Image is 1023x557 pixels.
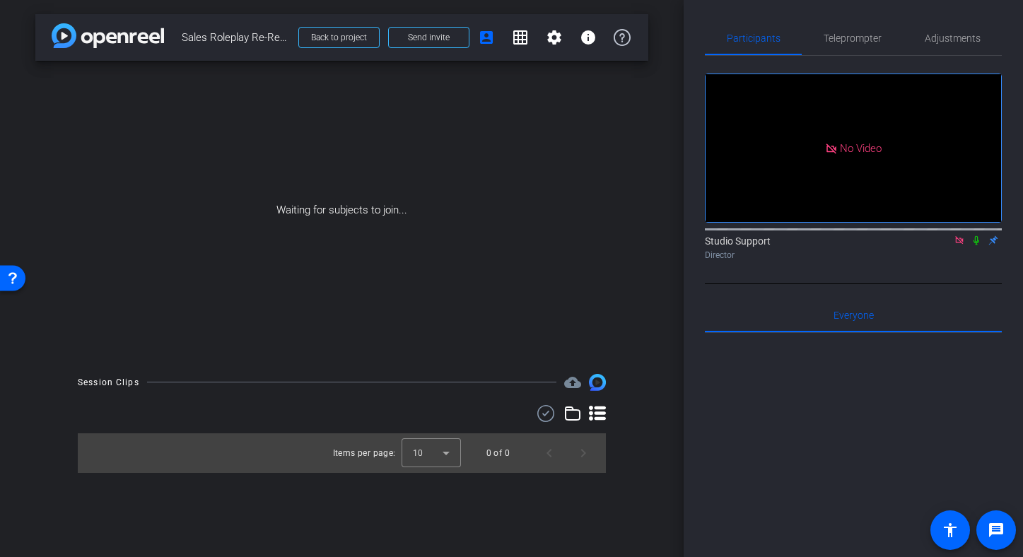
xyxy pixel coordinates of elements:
div: 0 of 0 [486,446,510,460]
div: Waiting for subjects to join... [35,61,648,360]
span: Teleprompter [824,33,882,43]
mat-icon: message [988,522,1005,539]
span: No Video [840,141,882,154]
button: Next page [566,436,600,470]
img: Session clips [589,374,606,391]
span: Sales Roleplay Re-Record [182,23,290,52]
img: app-logo [52,23,164,48]
div: Director [705,249,1002,262]
span: Participants [727,33,781,43]
mat-icon: cloud_upload [564,374,581,391]
mat-icon: grid_on [512,29,529,46]
div: Items per page: [333,446,396,460]
mat-icon: info [580,29,597,46]
mat-icon: account_box [478,29,495,46]
mat-icon: settings [546,29,563,46]
div: Studio Support [705,234,1002,262]
span: Everyone [834,310,874,320]
span: Back to project [311,33,367,42]
button: Previous page [532,436,566,470]
button: Back to project [298,27,380,48]
div: Session Clips [78,375,139,389]
span: Adjustments [925,33,981,43]
span: Send invite [408,32,450,43]
mat-icon: accessibility [942,522,959,539]
button: Send invite [388,27,469,48]
span: Destinations for your clips [564,374,581,391]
